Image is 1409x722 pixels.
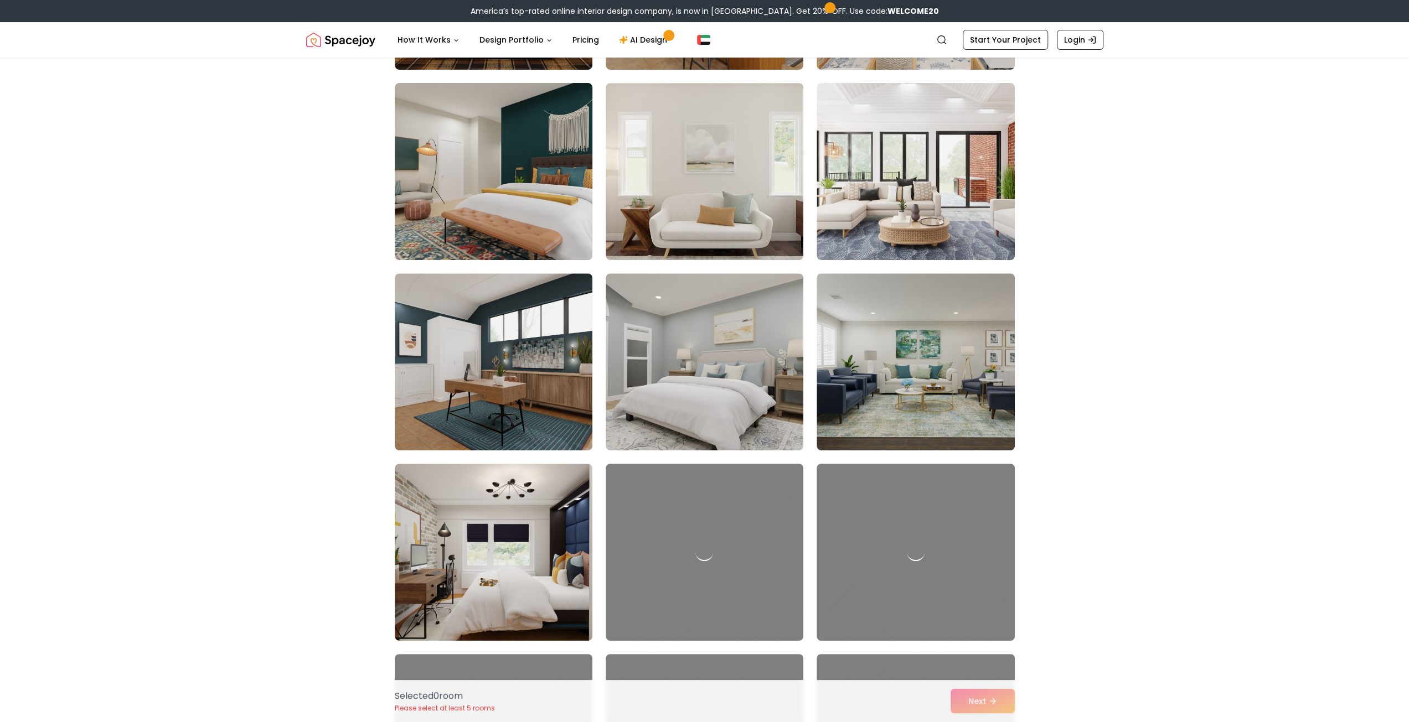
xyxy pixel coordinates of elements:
[697,35,710,44] img: Dubai
[817,83,1014,260] img: Room room-6
[564,29,608,51] a: Pricing
[306,29,375,51] img: Spacejoy Logo
[395,689,495,703] p: Selected 0 room
[395,704,495,713] p: Please select at least 5 rooms
[1057,30,1103,50] a: Login
[963,30,1048,50] a: Start Your Project
[395,464,592,641] img: Room room-10
[471,29,561,51] button: Design Portfolio
[306,22,1103,58] nav: Global
[606,83,803,260] img: Room room-5
[389,29,468,51] button: How It Works
[390,79,597,264] img: Room room-4
[610,29,679,51] a: AI Design
[306,29,375,51] a: Spacejoy
[395,273,592,450] img: Room room-7
[606,273,803,450] img: Room room-8
[389,29,679,51] nav: Main
[817,273,1014,450] img: Room room-9
[471,6,939,17] div: America’s top-rated online interior design company, is now in [GEOGRAPHIC_DATA]. Get 20% OFF. Use...
[887,6,939,17] strong: WELCOME20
